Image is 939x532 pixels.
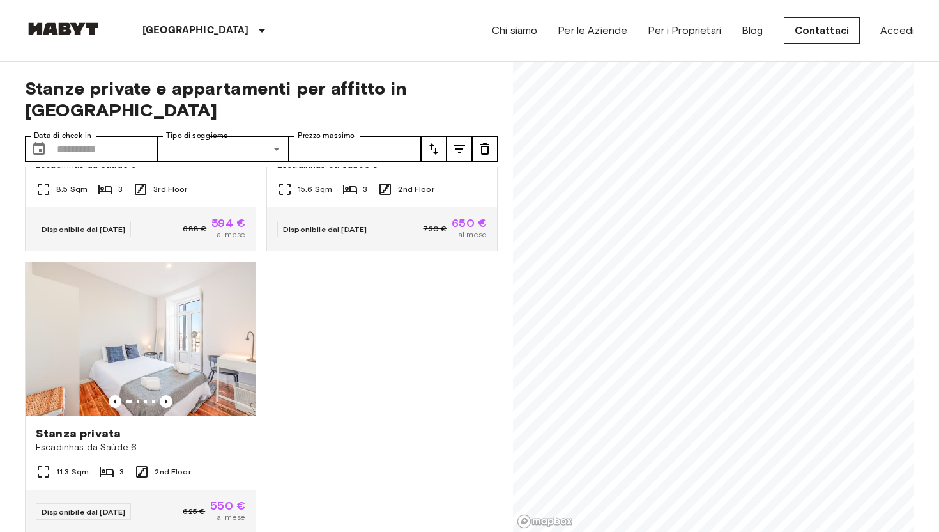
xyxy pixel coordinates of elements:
span: 8.5 Sqm [56,184,88,195]
button: tune [421,136,447,162]
span: 2nd Floor [155,466,190,478]
span: al mese [217,229,245,240]
a: Contattaci [784,17,860,44]
a: Per i Proprietari [648,23,721,38]
a: Chi siamo [492,23,537,38]
span: 3 [119,466,124,478]
span: Escadinhas da Saúde 6 [36,441,245,454]
span: Disponibile dal [DATE] [42,507,125,517]
span: al mese [217,512,245,523]
label: Prezzo massimo [298,130,355,141]
span: Stanza privata [36,426,121,441]
span: 688 € [183,223,206,235]
button: tune [472,136,498,162]
a: Per le Aziende [558,23,627,38]
button: Previous image [109,395,121,408]
a: Mapbox logo [517,514,573,529]
span: 15.6 Sqm [298,184,332,195]
label: Data di check-in [34,130,91,141]
span: Stanze private e appartamenti per affitto in [GEOGRAPHIC_DATA] [25,77,498,121]
button: tune [447,136,472,162]
button: Choose date [26,136,52,162]
img: Marketing picture of unit PT-17-007-005-03H [26,262,256,416]
span: 3 [118,184,123,195]
span: 594 € [211,217,245,229]
span: 550 € [210,500,245,512]
span: 11.3 Sqm [56,466,89,478]
span: Disponibile dal [DATE] [283,224,367,234]
label: Tipo di soggiorno [166,130,228,141]
span: 2nd Floor [398,184,434,195]
span: 3rd Floor [153,184,187,195]
p: [GEOGRAPHIC_DATA] [142,23,249,38]
img: Habyt [25,22,102,35]
button: Previous image [160,395,172,408]
span: 3 [363,184,367,195]
span: 625 € [183,506,205,517]
a: Accedi [880,23,914,38]
span: 730 € [423,223,447,235]
span: Disponibile dal [DATE] [42,224,125,234]
a: Blog [742,23,763,38]
span: al mese [458,229,487,240]
span: 650 € [452,217,487,229]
